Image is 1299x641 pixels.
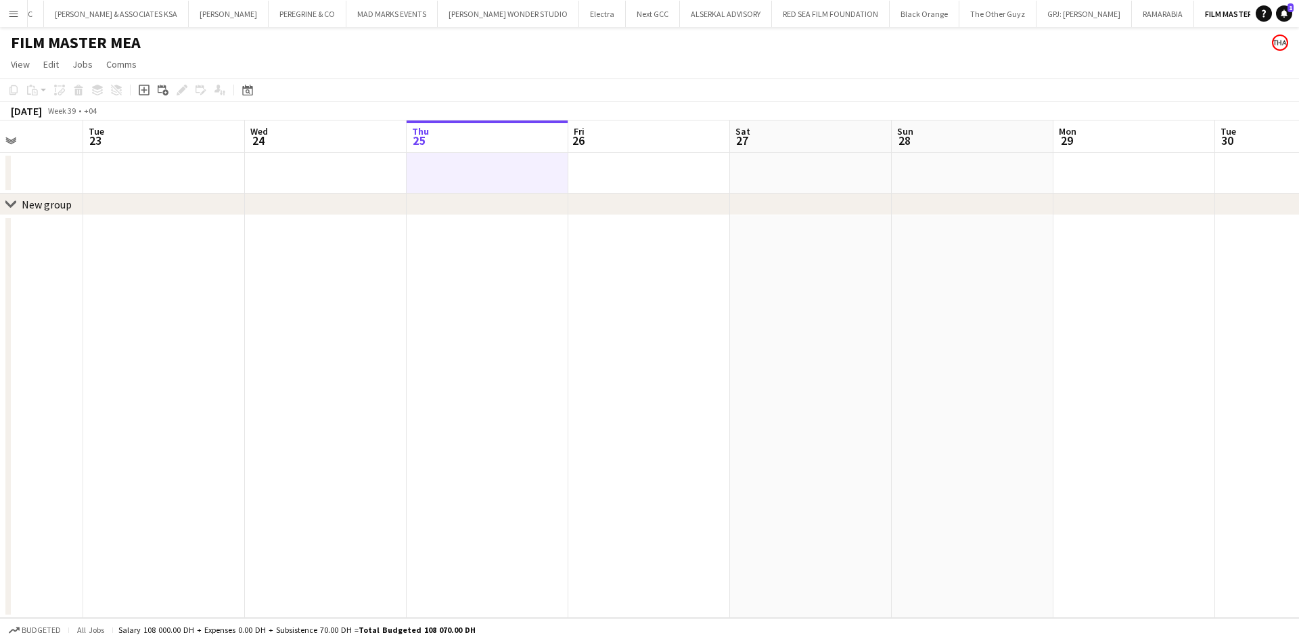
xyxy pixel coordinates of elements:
a: Jobs [67,56,98,73]
button: FILM MASTER MEA [1194,1,1280,27]
h1: FILM MASTER MEA [11,32,141,53]
span: All jobs [74,625,107,635]
button: The Other Guyz [959,1,1036,27]
span: Comms [106,58,137,70]
a: Comms [101,56,142,73]
button: PEREGRINE & CO [269,1,346,27]
span: Jobs [72,58,93,70]
button: Budgeted [7,623,63,638]
span: 1 [1287,3,1294,12]
button: Black Orange [890,1,959,27]
div: +04 [84,106,97,116]
div: New group [22,198,72,211]
div: [DATE] [11,104,42,118]
span: Total Budgeted 108 070.00 DH [359,625,476,635]
button: RAMARABIA [1132,1,1194,27]
app-user-avatar: Enas Ahmed [1272,35,1288,51]
a: View [5,56,35,73]
button: [PERSON_NAME] WONDER STUDIO [438,1,579,27]
button: Next GCC [626,1,680,27]
button: MAD MARKS EVENTS [346,1,438,27]
button: Electra [579,1,626,27]
button: RED SEA FILM FOUNDATION [772,1,890,27]
div: Salary 108 000.00 DH + Expenses 0.00 DH + Subsistence 70.00 DH = [118,625,476,635]
a: Edit [38,56,64,73]
span: Edit [43,58,59,70]
span: Week 39 [45,106,78,116]
span: View [11,58,30,70]
button: [PERSON_NAME] [189,1,269,27]
button: [PERSON_NAME] & ASSOCIATES KSA [44,1,189,27]
a: 1 [1276,5,1292,22]
span: Budgeted [22,625,61,635]
button: GPJ: [PERSON_NAME] [1036,1,1132,27]
button: ALSERKAL ADVISORY [680,1,772,27]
